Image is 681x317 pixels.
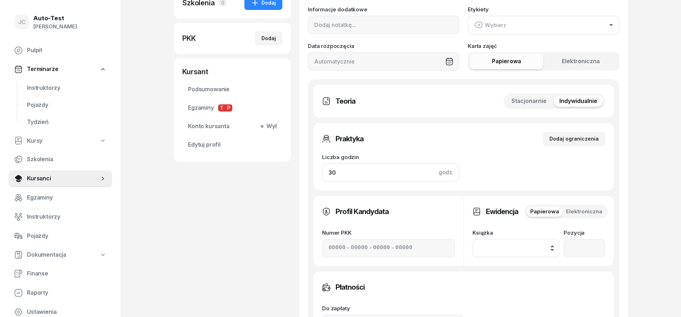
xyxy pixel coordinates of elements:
a: Pojazdy [21,97,112,114]
span: Papierowa [492,57,521,66]
div: [PERSON_NAME] [33,22,77,31]
input: 00000 [351,244,368,253]
span: Podsumowanie [188,85,277,94]
a: Konto kursantaWył [182,118,282,135]
span: Tydzień [27,117,106,127]
span: Egzaminy [27,193,106,202]
span: Pulpit [27,46,106,55]
a: Terminarze [9,61,112,77]
div: Dodaj [261,34,276,43]
span: Instruktorzy [27,212,106,222]
span: Stacjonarnie [511,97,547,106]
span: - [392,244,394,253]
span: Kursy [27,136,43,146]
a: Edytuj profil [182,136,282,153]
a: Kursy [9,133,112,149]
span: Papierowa [530,207,559,216]
button: Indywidualnie [554,95,603,107]
button: Elektroniczna [544,54,618,69]
span: - [347,244,349,253]
h3: Teoria [336,95,355,107]
div: PKK [182,33,196,43]
h3: Ewidencja [486,206,518,217]
span: Indywidualnie [559,97,597,106]
span: Elektroniczna [562,57,600,66]
input: 00000 [328,244,345,253]
span: Wył [264,122,277,131]
button: Elektroniczna [563,206,606,217]
span: Terminarze [27,65,58,74]
div: Wybierz [474,21,506,30]
span: Dokumentacja [27,250,66,259]
span: T [218,104,225,111]
button: Dodaj ograniczenia [543,132,605,146]
span: P [225,104,232,111]
span: Kursanci [27,174,99,183]
div: Auto-Test [33,15,77,21]
button: Dodaj [255,31,282,45]
span: Ustawienia [27,307,106,317]
span: Egzaminy [188,103,277,113]
span: Konto kursanta [188,122,277,131]
h3: Profil Kandydata [336,206,389,217]
a: Dokumentacja [9,247,112,263]
a: Kursanci [9,170,112,187]
span: Raporty [27,288,106,297]
button: Stacjonarnie [506,95,552,107]
span: Pojazdy [27,100,106,110]
span: Instruktorzy [27,83,106,93]
button: Papierowa [527,206,563,217]
a: Instruktorzy [21,80,112,97]
button: Wybierz [468,16,619,35]
input: 0 [322,163,459,182]
a: EgzaminyTP [182,99,282,116]
a: Finanse [9,265,112,282]
h3: Płatności [336,282,365,293]
a: Szkolenia [9,151,112,168]
input: 00000 [373,244,390,253]
span: Elektroniczna [566,207,602,216]
div: Kursant [182,67,282,77]
a: Tydzień [21,114,112,131]
a: Egzaminy [9,189,112,206]
span: Edytuj profil [188,140,277,149]
span: JC [18,19,26,25]
a: Podsumowanie [182,81,282,98]
span: - [369,244,372,253]
a: Pojazdy [9,228,112,245]
a: Raporty [9,284,112,301]
div: Dodaj ograniczenia [549,135,599,143]
input: Dodaj notatkę... [308,16,459,34]
span: Pojazdy [27,231,106,241]
a: Pulpit [9,42,112,59]
span: Szkolenia [27,155,106,164]
span: Finanse [27,269,106,278]
h3: Praktyka [336,133,364,144]
button: Papierowa [470,54,543,69]
a: Instruktorzy [9,208,112,225]
input: 00000 [395,244,413,253]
